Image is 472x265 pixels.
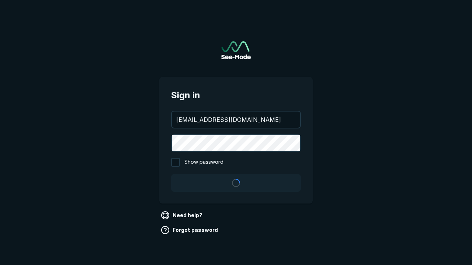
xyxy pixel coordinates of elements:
a: Go to sign in [221,41,251,59]
span: Sign in [171,89,301,102]
a: Need help? [159,209,205,221]
input: your@email.com [172,112,300,128]
img: See-Mode Logo [221,41,251,59]
a: Forgot password [159,224,221,236]
span: Show password [184,158,223,167]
